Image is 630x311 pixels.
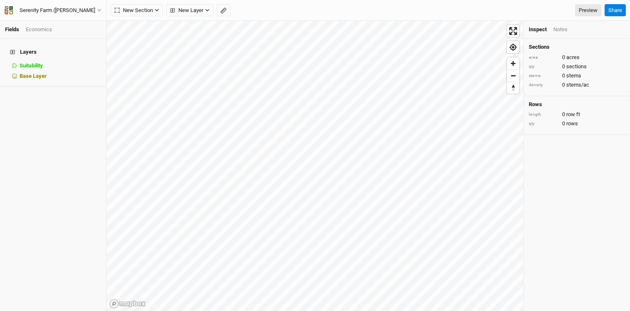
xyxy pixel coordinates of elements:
div: Economics [26,26,52,33]
div: length [529,112,558,118]
button: New Section [111,4,163,17]
button: Serenity Farm ([PERSON_NAME]) [4,6,102,15]
div: density [529,82,558,88]
span: Suitability [20,62,43,69]
h4: Sections [529,44,625,50]
div: qty [529,121,558,127]
div: Serenity Farm (Theresa) [20,6,97,15]
div: Base Layer [20,73,101,80]
canvas: Map [107,21,523,311]
button: Enter fullscreen [507,25,519,37]
div: 0 [529,111,625,118]
div: Suitability [20,62,101,69]
button: Zoom out [507,70,519,82]
span: stems [566,72,581,80]
div: 0 [529,72,625,80]
button: Find my location [507,41,519,53]
a: Preview [575,4,601,17]
div: 0 [529,63,625,70]
div: stems [529,73,558,79]
span: acres [566,54,580,61]
span: Base Layer [20,73,47,79]
a: Fields [5,26,19,32]
div: Inspect [529,26,547,33]
div: Notes [553,26,567,33]
button: New Layer [166,4,213,17]
span: stems/ac [566,81,589,89]
span: sections [566,63,587,70]
div: Serenity Farm ([PERSON_NAME]) [20,6,97,15]
button: Reset bearing to north [507,82,519,94]
button: Zoom in [507,57,519,70]
div: 0 [529,81,625,89]
h4: Rows [529,101,625,108]
div: area [529,55,558,61]
span: rows [566,120,578,127]
span: New Layer [170,6,203,15]
div: qty [529,64,558,70]
div: 0 [529,54,625,61]
h4: Layers [5,44,101,60]
span: New Section [115,6,153,15]
button: Share [605,4,626,17]
div: 0 [529,120,625,127]
button: Shortcut: M [217,4,230,17]
a: Mapbox logo [109,299,146,309]
span: row ft [566,111,580,118]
